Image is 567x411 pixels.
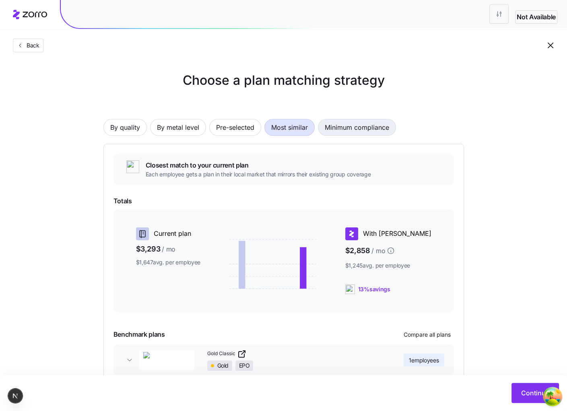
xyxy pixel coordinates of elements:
[511,383,559,403] button: Continue
[521,388,549,398] span: Continue
[13,39,43,52] button: Back
[239,361,250,370] span: EPO
[345,284,355,294] img: ai-icon.png
[517,12,556,22] span: Not Available
[126,160,139,173] img: ai-icon.png
[345,227,431,240] div: With [PERSON_NAME]
[216,119,254,135] span: Pre-selected
[264,119,315,136] button: Most similar
[110,119,140,135] span: By quality
[325,119,389,135] span: Minimum compliance
[271,119,308,135] span: Most similar
[345,243,431,258] span: $2,858
[103,119,147,136] button: By quality
[23,41,39,49] span: Back
[113,344,454,376] button: OscarGold ClassicGoldEPO1employees
[544,389,561,405] button: Open Tanstack query devtools
[162,244,175,254] span: / mo
[371,246,385,256] span: / mo
[358,285,390,293] span: 13% savings
[136,227,201,240] div: Current plan
[217,361,229,370] span: Gold
[136,243,201,255] span: $3,293
[146,160,371,170] span: Closest match to your current plan
[146,170,371,178] span: Each employee gets a plan in their local market that mirrors their existing group coverage
[345,262,431,270] span: $1,245 avg. per employee
[400,328,454,341] button: Compare all plans
[113,196,454,206] span: Totals
[150,119,206,136] button: By metal level
[209,119,261,136] button: Pre-selected
[157,119,199,135] span: By metal level
[103,71,464,90] h1: Choose a plan matching strategy
[404,331,451,339] span: Compare all plans
[207,349,381,359] a: Gold Classic
[409,356,439,364] span: 1 employees
[136,258,201,266] span: $1,647 avg. per employee
[318,119,396,136] button: Minimum compliance
[113,329,165,339] span: Benchmark plans
[207,350,235,357] span: Gold Classic
[138,350,195,370] img: Oscar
